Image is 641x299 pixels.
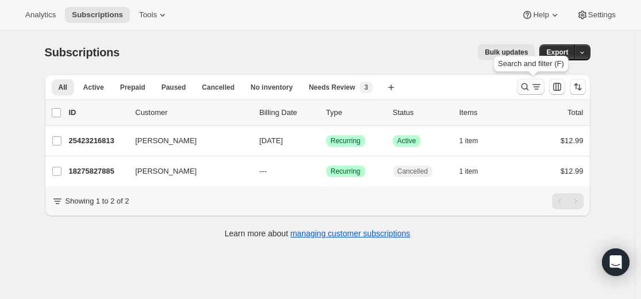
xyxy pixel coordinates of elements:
[546,48,568,57] span: Export
[132,7,175,23] button: Tools
[478,44,535,60] button: Bulk updates
[517,79,545,95] button: Search and filter results
[331,167,361,176] span: Recurring
[331,136,361,145] span: Recurring
[69,135,126,147] p: 25423216813
[533,10,549,20] span: Help
[83,83,104,92] span: Active
[69,133,584,149] div: 25423216813[PERSON_NAME][DATE]SuccessRecurringSuccessActive1 item$12.99
[69,107,126,118] p: ID
[136,135,197,147] span: [PERSON_NAME]
[136,107,250,118] p: Customer
[69,163,584,179] div: 18275827885[PERSON_NAME]---SuccessRecurringCancelled1 item$12.99
[459,107,517,118] div: Items
[549,79,565,95] button: Customize table column order and visibility
[485,48,528,57] span: Bulk updates
[136,166,197,177] span: [PERSON_NAME]
[570,7,623,23] button: Settings
[260,107,317,118] p: Billing Date
[250,83,292,92] span: No inventory
[139,10,157,20] span: Tools
[459,133,491,149] button: 1 item
[69,107,584,118] div: IDCustomerBilling DateTypeStatusItemsTotal
[25,10,56,20] span: Analytics
[459,136,478,145] span: 1 item
[326,107,384,118] div: Type
[459,163,491,179] button: 1 item
[161,83,186,92] span: Paused
[364,83,368,92] span: 3
[567,107,583,118] p: Total
[539,44,575,60] button: Export
[570,79,586,95] button: Sort the results
[18,7,63,23] button: Analytics
[397,136,416,145] span: Active
[459,167,478,176] span: 1 item
[260,136,283,145] span: [DATE]
[397,167,428,176] span: Cancelled
[45,46,120,59] span: Subscriptions
[561,136,584,145] span: $12.99
[515,7,567,23] button: Help
[120,83,145,92] span: Prepaid
[602,248,630,276] div: Open Intercom Messenger
[309,83,356,92] span: Needs Review
[202,83,235,92] span: Cancelled
[552,193,584,209] nav: Pagination
[588,10,616,20] span: Settings
[129,132,244,150] button: [PERSON_NAME]
[129,162,244,181] button: [PERSON_NAME]
[290,229,410,238] a: managing customer subscriptions
[59,83,67,92] span: All
[65,195,129,207] p: Showing 1 to 2 of 2
[393,107,450,118] p: Status
[72,10,123,20] span: Subscriptions
[69,166,126,177] p: 18275827885
[561,167,584,175] span: $12.99
[225,228,410,239] p: Learn more about
[382,79,400,95] button: Create new view
[260,167,267,175] span: ---
[65,7,130,23] button: Subscriptions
